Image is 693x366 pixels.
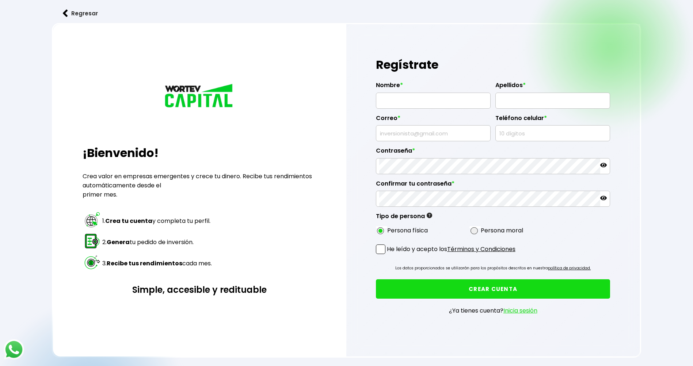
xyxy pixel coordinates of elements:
h1: Regístrate [376,54,610,76]
label: Correo [376,115,491,126]
a: política de privacidad. [548,265,591,271]
h2: ¡Bienvenido! [83,144,317,162]
strong: Crea tu cuenta [105,217,152,225]
label: Nombre [376,82,491,93]
td: 3. cada mes. [102,253,212,274]
img: paso 1 [84,211,101,228]
p: ¿Ya tienes cuenta? [449,306,537,315]
img: flecha izquierda [63,10,68,17]
p: He leído y acepto los [387,244,515,254]
img: logos_whatsapp-icon.242b2217.svg [4,339,24,360]
a: Términos y Condiciones [447,245,515,253]
p: Crea valor en empresas emergentes y crece tu dinero. Recibe tus rendimientos automáticamente desd... [83,172,317,199]
strong: Recibe tus rendimientos [107,259,182,268]
label: Apellidos [495,82,610,93]
img: logo_wortev_capital [163,83,236,110]
button: CREAR CUENTA [376,279,610,299]
a: Inicia sesión [503,306,537,315]
strong: Genera [107,238,130,246]
label: Confirmar tu contraseña [376,180,610,191]
img: gfR76cHglkPwleuBLjWdxeZVvX9Wp6JBDmjRYY8JYDQn16A2ICN00zLTgIroGa6qie5tIuWH7V3AapTKqzv+oMZsGfMUqL5JM... [427,213,432,218]
label: Contraseña [376,147,610,158]
td: 1. y completa tu perfil. [102,211,212,231]
button: Regresar [52,4,109,23]
h3: Simple, accesible y redituable [83,283,317,296]
img: paso 3 [84,254,101,271]
label: Persona moral [481,226,523,235]
label: Persona física [387,226,428,235]
td: 2. tu pedido de inversión. [102,232,212,253]
label: Teléfono celular [495,115,610,126]
input: inversionista@gmail.com [379,126,487,141]
p: Los datos proporcionados se utilizarán para los propósitos descritos en nuestra [395,265,591,272]
img: paso 2 [84,232,101,250]
a: flecha izquierdaRegresar [52,4,641,23]
input: 10 dígitos [499,126,607,141]
label: Tipo de persona [376,213,432,224]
